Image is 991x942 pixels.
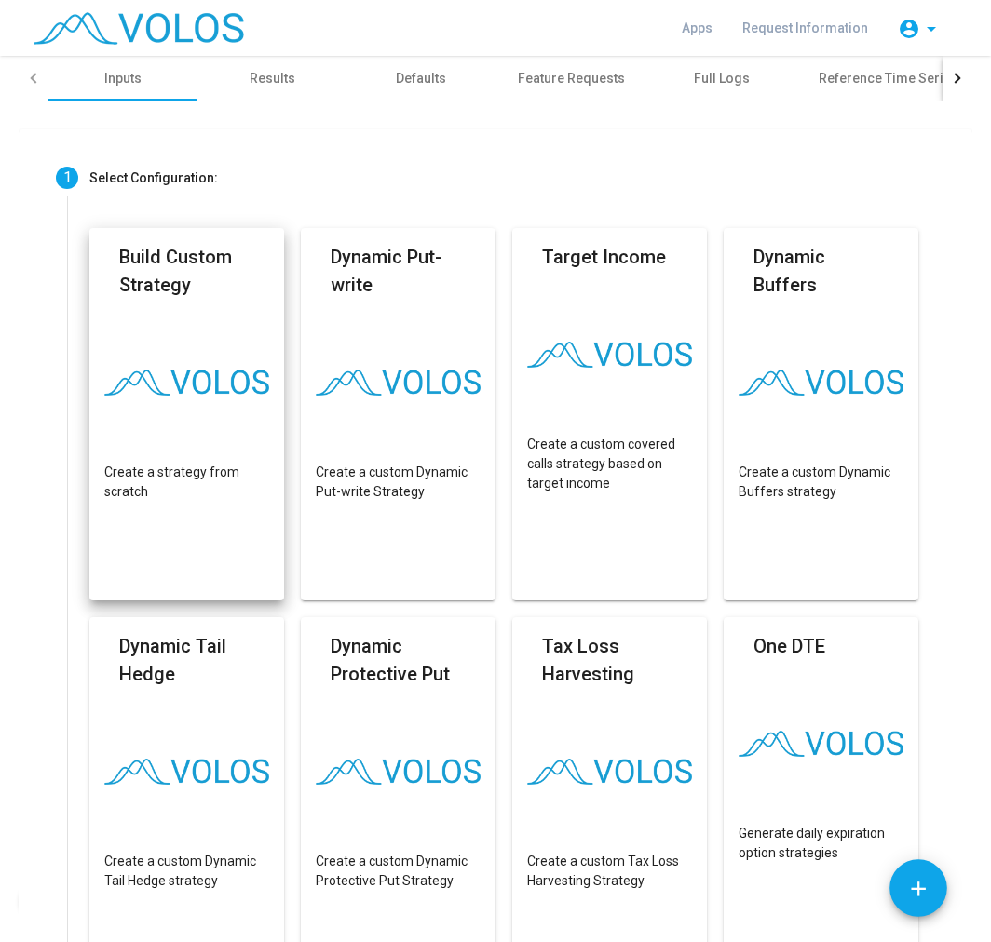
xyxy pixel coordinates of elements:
div: Inputs [104,69,142,88]
img: logo.png [739,731,903,756]
img: logo.png [104,370,269,395]
mat-card-title: Dynamic Protective Put [331,632,466,688]
div: Defaults [396,69,446,88]
div: Select Configuration: [89,168,218,188]
img: logo.png [316,759,481,784]
button: Add icon [889,859,947,917]
div: Full Logs [694,69,750,88]
span: Request Information [742,20,868,35]
a: Apps [667,11,727,45]
p: Create a custom Dynamic Buffers strategy [739,463,903,502]
span: Apps [682,20,713,35]
mat-card-title: Target Income [542,243,666,271]
p: Create a custom Dynamic Tail Hedge strategy [104,852,269,891]
a: Request Information [727,11,883,45]
div: Feature Requests [518,69,625,88]
p: Create a strategy from scratch [104,463,269,502]
p: Create a custom Dynamic Protective Put Strategy [316,852,481,891]
mat-icon: account_circle [898,18,920,40]
img: logo.png [527,759,692,784]
img: logo.png [739,370,903,395]
mat-card-title: Dynamic Tail Hedge [119,632,254,688]
p: Generate daily expiration option strategies [739,824,903,863]
mat-card-title: Build Custom Strategy [119,243,254,299]
p: Create a custom Tax Loss Harvesting Strategy [527,852,692,891]
mat-card-title: One DTE [753,632,825,660]
img: logo.png [527,342,692,367]
span: 1 [63,168,72,186]
mat-card-title: Dynamic Put-write [331,243,466,299]
mat-icon: arrow_drop_down [920,18,943,40]
div: Results [250,69,295,88]
mat-icon: add [906,877,930,901]
p: Create a custom Dynamic Put-write Strategy [316,463,481,502]
p: Create a custom covered calls strategy based on target income [527,435,692,493]
mat-card-title: Dynamic Buffers [753,243,889,299]
img: logo.png [104,759,269,784]
img: logo.png [316,370,481,395]
div: Reference Time Series [819,69,958,88]
mat-card-title: Tax Loss Harvesting [542,632,677,688]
